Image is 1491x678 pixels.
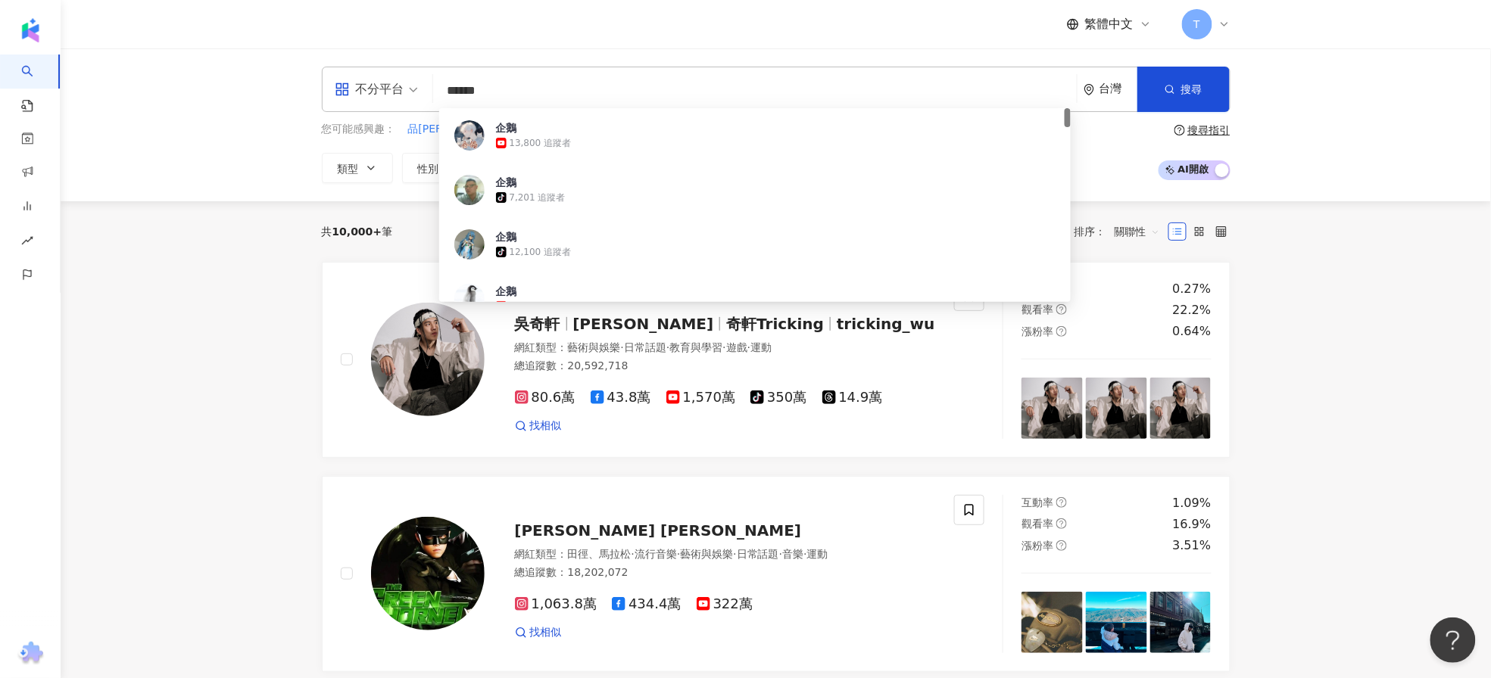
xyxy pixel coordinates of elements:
img: KOL Avatar [371,303,485,416]
span: 1,063.8萬 [515,596,597,612]
div: 企鵝 [496,120,517,135]
span: 奇軒Tricking [726,315,824,333]
div: 排序： [1075,219,1168,244]
span: [PERSON_NAME] [573,315,714,333]
span: 322萬 [697,596,753,612]
span: 教育與學習 [669,341,722,353]
a: 找相似 [515,625,562,640]
span: 您可能感興趣： [322,122,396,137]
div: 1,510 追蹤者 [510,300,566,313]
span: 漲粉率 [1022,325,1053,337]
img: KOL Avatar [454,175,485,205]
span: 日常話題 [624,341,666,353]
span: 音樂 [782,548,803,560]
a: 找相似 [515,418,562,434]
span: 田徑、馬拉松 [568,548,632,560]
span: question-circle [1056,518,1067,529]
span: 80.6萬 [515,390,576,406]
span: · [666,341,669,353]
a: KOL Avatar[PERSON_NAME] [PERSON_NAME]網紅類型：田徑、馬拉松·流行音樂·藝術與娛樂·日常話題·音樂·運動總追蹤數：18,202,0721,063.8萬434.... [322,476,1231,672]
div: 16.9% [1173,516,1212,533]
span: tricking_wu [837,315,935,333]
iframe: Help Scout Beacon - Open [1430,617,1476,663]
span: environment [1084,84,1095,95]
span: 繁體中文 [1085,16,1134,33]
div: 不分平台 [335,77,404,101]
span: 10,000+ [332,225,382,238]
div: 企鵝 [496,284,517,299]
span: 運動 [807,548,828,560]
span: 運動 [750,341,772,353]
span: question-circle [1056,326,1067,337]
span: · [632,548,635,560]
div: 企鵝 [496,175,517,190]
span: 350萬 [750,390,806,406]
div: 總追蹤數 ： 20,592,718 [515,359,937,374]
a: search [21,54,51,114]
span: 觀看率 [1022,303,1053,316]
div: 網紅類型 ： [515,341,937,356]
button: 品[PERSON_NAME]的營養講座 [407,121,560,138]
a: KOL Avatar吳奇軒[PERSON_NAME]奇軒Trickingtricking_wu網紅類型：藝術與娛樂·日常話題·教育與學習·遊戲·運動總追蹤數：20,592,71880.6萬43.... [322,262,1231,458]
div: 12,100 追蹤者 [510,246,572,259]
div: 3.51% [1173,537,1212,554]
span: question-circle [1056,497,1067,508]
span: [PERSON_NAME] [PERSON_NAME] [515,521,802,540]
span: question-circle [1056,540,1067,551]
div: 7,201 追蹤者 [510,191,566,204]
span: question-circle [1056,304,1067,315]
div: 總追蹤數 ： 18,202,072 [515,565,937,580]
span: · [677,548,680,560]
button: 搜尋 [1137,67,1230,112]
span: 觀看率 [1022,518,1053,530]
div: 台灣 [1100,82,1137,95]
span: 搜尋 [1181,83,1202,95]
span: 類型 [338,163,359,175]
span: 找相似 [530,418,562,434]
span: T [1193,16,1200,33]
span: question-circle [1174,125,1185,135]
span: 遊戲 [726,341,747,353]
span: appstore [335,82,350,97]
img: KOL Avatar [454,284,485,314]
span: 藝術與娛樂 [568,341,621,353]
div: 共 筆 [322,225,393,238]
img: KOL Avatar [371,517,485,630]
span: 品[PERSON_NAME]的營養講座 [408,122,560,137]
img: post-image [1086,592,1147,653]
div: 企鵝 [496,229,517,244]
div: 13,800 追蹤者 [510,137,572,150]
div: 搜尋指引 [1188,124,1231,136]
span: 434.4萬 [612,596,682,612]
span: 關聯性 [1115,219,1160,244]
span: 藝術與娛樂 [680,548,733,560]
span: 性別 [418,163,439,175]
img: post-image [1022,592,1083,653]
img: post-image [1150,378,1212,439]
img: post-image [1086,378,1147,439]
div: 網紅類型 ： [515,547,937,562]
span: 流行音樂 [635,548,677,560]
img: KOL Avatar [454,229,485,260]
div: 1.09% [1173,495,1212,512]
img: chrome extension [16,642,45,666]
button: 性別 [402,153,473,183]
div: 22.2% [1173,302,1212,319]
img: post-image [1150,592,1212,653]
span: 漲粉率 [1022,540,1053,552]
span: · [747,341,750,353]
button: 類型 [322,153,393,183]
span: 日常話題 [737,548,779,560]
span: · [803,548,806,560]
span: · [779,548,782,560]
img: logo icon [18,18,42,42]
span: rise [21,225,33,260]
span: 43.8萬 [591,390,651,406]
img: post-image [1022,378,1083,439]
span: · [621,341,624,353]
span: · [722,341,725,353]
span: 14.9萬 [822,390,883,406]
img: KOL Avatar [454,120,485,151]
div: 0.27% [1173,281,1212,297]
span: 找相似 [530,625,562,640]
